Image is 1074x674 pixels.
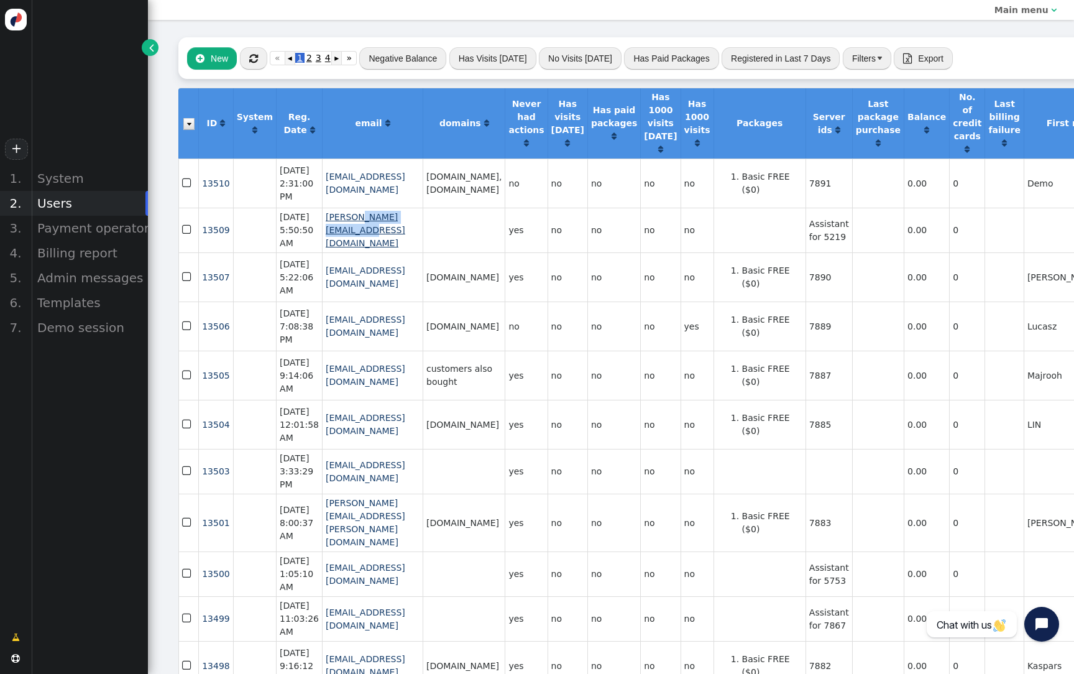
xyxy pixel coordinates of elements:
a: [EMAIL_ADDRESS][DOMAIN_NAME] [326,413,405,436]
a: 13503 [202,466,230,476]
span: [DATE] 2:31:00 PM [280,165,313,201]
span: Click to sort [484,119,489,127]
a:  [3,626,29,649]
td: no [587,596,640,641]
img: trigger_black.png [878,57,882,60]
b: Server ids [813,112,845,135]
button: Has Paid Packages [624,47,718,70]
span: Click to sort [965,145,970,154]
td: [DOMAIN_NAME] [423,400,505,449]
span:  [196,53,204,63]
button: Registered in Last 7 Days [722,47,840,70]
div: Demo session [31,315,148,340]
td: no [587,302,640,351]
td: no [681,494,714,552]
td: no [640,449,680,494]
a: [PERSON_NAME][EMAIL_ADDRESS][DOMAIN_NAME] [326,212,405,248]
td: yes [505,252,547,302]
td: no [640,400,680,449]
b: Last package purchase [856,99,901,135]
span: Click to sort [695,139,700,147]
b: Has paid packages [591,105,637,128]
button: New [187,47,237,70]
a:  [924,125,929,135]
td: no [548,302,587,351]
td: yes [505,596,547,641]
td: 7883 [805,494,852,552]
td: 7887 [805,351,852,400]
b: System [237,112,273,122]
b: No. of credit cards [953,92,981,141]
td: no [681,552,714,596]
div: Templates [31,290,148,315]
td: 0 [949,552,984,596]
td: no [640,351,680,400]
span: [DATE] 9:14:06 AM [280,358,313,394]
td: no [587,400,640,449]
span: 3 [314,53,323,63]
td: no [505,159,547,208]
b: ID [207,118,218,128]
a:  [252,125,257,135]
span: [DATE] 1:05:10 AM [280,556,313,592]
td: no [587,449,640,494]
span:  [182,416,193,433]
td: no [640,252,680,302]
span:  [1051,6,1057,14]
button: Has Visits [DATE] [449,47,536,70]
td: no [681,252,714,302]
td: yes [681,302,714,351]
a: 13505 [202,371,230,381]
a:  [695,138,700,148]
a: [EMAIL_ADDRESS][DOMAIN_NAME] [326,563,405,586]
span:  [12,631,20,644]
span: 13504 [202,420,230,430]
td: no [587,552,640,596]
td: no [548,400,587,449]
button:  [240,47,267,70]
span: Click to sort [310,126,315,134]
span: [DATE] 5:22:06 AM [280,259,313,295]
td: 0.00 [904,552,949,596]
b: Reg. Date [283,112,310,135]
span:  [249,53,258,63]
td: customers also bought [423,351,505,400]
td: no [640,159,680,208]
td: no [681,449,714,494]
div: Billing report [31,241,148,265]
li: Basic FREE ($0) [742,412,802,438]
a: 13509 [202,225,230,235]
button: No Visits [DATE] [539,47,622,70]
td: no [548,351,587,400]
td: no [640,596,680,641]
span: 13500 [202,569,230,579]
span: Click to sort [658,145,663,154]
td: yes [505,208,547,252]
td: no [548,596,587,641]
td: yes [505,494,547,552]
td: no [640,302,680,351]
span: [DATE] 5:50:50 AM [280,212,313,248]
a: [PERSON_NAME][EMAIL_ADDRESS][PERSON_NAME][DOMAIN_NAME] [326,498,405,547]
li: Basic FREE ($0) [742,170,802,196]
li: Basic FREE ($0) [742,362,802,389]
span: 13510 [202,178,230,188]
span: Click to sort [565,139,570,147]
td: 0.00 [904,596,949,641]
span:  [182,269,193,285]
td: no [548,208,587,252]
td: 0.00 [904,208,949,252]
button:  Export [894,47,953,70]
td: 0 [949,351,984,400]
span: Export [918,53,943,63]
div: Payment operators [31,216,148,241]
a: [EMAIL_ADDRESS][DOMAIN_NAME] [326,315,405,338]
span:  [11,654,20,663]
a: 13499 [202,614,230,624]
td: no [548,552,587,596]
td: no [587,208,640,252]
